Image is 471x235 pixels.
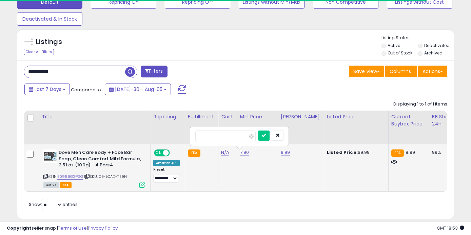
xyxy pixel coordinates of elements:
[105,84,171,95] button: [DATE]-30 - Aug-05
[437,225,464,231] span: 2025-08-13 18:53 GMT
[221,113,234,120] div: Cost
[35,86,61,93] span: Last 7 Days
[349,66,384,77] button: Save View
[71,87,102,93] span: Compared to:
[327,113,386,120] div: Listed Price
[58,225,87,231] a: Terms of Use
[59,149,141,170] b: Dove Men Care Body + Face Bar Soap, Clean Comfort Mild Formula, 3.51 oz (100g) - 4 Bars4
[153,113,182,120] div: Repricing
[169,150,180,156] span: OFF
[36,37,62,47] h5: Listings
[7,225,32,231] strong: Copyright
[281,149,290,156] a: 9.99
[327,149,358,156] b: Listed Price:
[188,113,215,120] div: Fulfillment
[381,35,454,41] p: Listing States:
[17,12,82,26] button: Deactivated & In Stock
[43,149,57,163] img: 413QXbjEjGS._SL40_.jpg
[84,174,127,179] span: | SKU: OB-LQAD-TE9N
[60,182,72,188] span: FBA
[24,49,54,55] div: Clear All Filters
[432,113,457,127] div: BB Share 24h.
[7,225,118,232] div: seller snap | |
[43,182,59,188] span: All listings currently available for purchase on Amazon
[406,149,415,156] span: 9.99
[24,84,70,95] button: Last 7 Days
[88,225,118,231] a: Privacy Policy
[42,113,148,120] div: Title
[432,149,454,156] div: 99%
[388,43,400,48] label: Active
[141,66,167,77] button: Filters
[155,150,163,156] span: ON
[153,167,180,183] div: Preset:
[240,149,249,156] a: 7.90
[391,113,426,127] div: Current Buybox Price
[43,149,145,187] div: ASIN:
[115,86,162,93] span: [DATE]-30 - Aug-05
[188,149,200,157] small: FBA
[153,160,180,166] div: Amazon AI *
[418,66,447,77] button: Actions
[424,43,450,48] label: Deactivated
[57,174,83,180] a: B0959GGP3G
[424,50,443,56] label: Archived
[391,149,404,157] small: FBA
[29,201,78,208] span: Show: entries
[385,66,417,77] button: Columns
[240,113,275,120] div: Min Price
[393,101,447,108] div: Displaying 1 to 1 of 1 items
[221,149,229,156] a: N/A
[281,113,321,120] div: [PERSON_NAME]
[388,50,412,56] label: Out of Stock
[327,149,383,156] div: $9.99
[390,68,411,75] span: Columns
